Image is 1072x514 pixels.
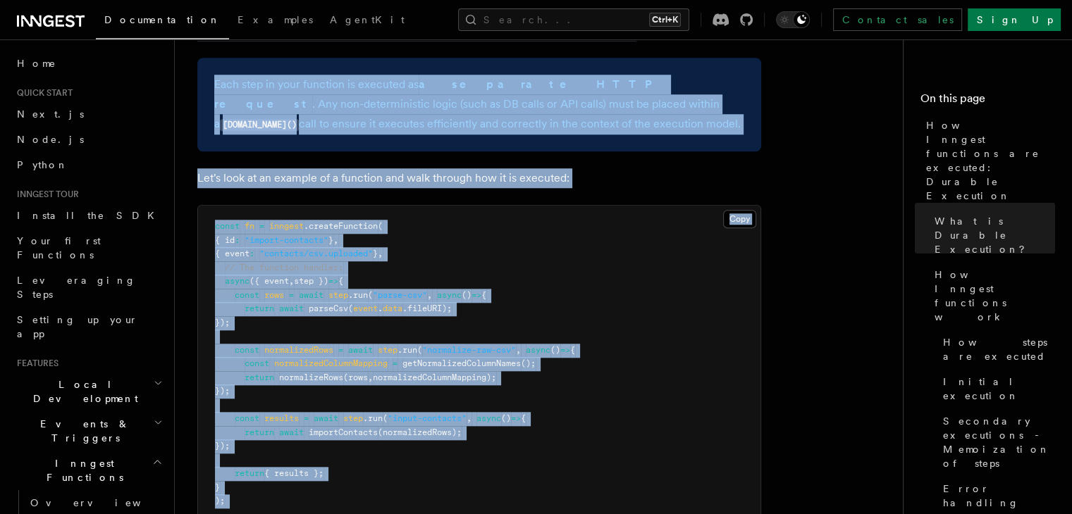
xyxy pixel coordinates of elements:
[363,413,383,423] span: .run
[274,358,388,368] span: normalizedColumnMapping
[214,77,661,111] strong: a separate HTTP request
[225,263,343,272] span: // The function handler:
[197,168,761,188] p: Let's look at an example of a function and walk through how it is executed:
[526,345,550,355] span: async
[373,372,496,382] span: normalizedColumnMapping);
[328,276,338,286] span: =>
[402,358,521,368] span: getNormalizedColumnNames
[353,303,378,313] span: event
[309,303,348,313] span: parseCsv
[398,345,417,355] span: .run
[289,290,294,300] span: =
[245,221,254,231] span: fn
[17,314,138,339] span: Setting up your app
[279,427,304,437] span: await
[943,482,1055,510] span: Error handling
[378,249,383,258] span: ,
[333,235,338,245] span: ,
[368,290,373,300] span: (
[920,113,1055,208] a: How Inngest functions are executed: Durable Execution
[427,290,432,300] span: ,
[215,482,220,492] span: }
[422,345,516,355] span: "normalize-raw-csv"
[235,413,259,423] span: const
[11,51,166,76] a: Home
[11,127,166,152] a: Node.js
[264,413,299,423] span: results
[279,303,304,313] span: await
[17,159,68,170] span: Python
[245,303,274,313] span: return
[11,456,152,484] span: Inngest Functions
[299,290,324,300] span: await
[11,268,166,307] a: Leveraging Steps
[220,119,299,131] code: [DOMAIN_NAME]()
[304,221,378,231] span: .createFunction
[215,221,240,231] span: const
[501,413,511,423] span: ()
[238,14,313,25] span: Examples
[649,13,681,27] kbd: Ctrl+K
[17,56,56,70] span: Home
[378,221,383,231] span: (
[328,290,348,300] span: step
[269,221,304,231] span: inngest
[245,235,328,245] span: "import-contacts"
[215,496,225,506] span: );
[11,101,166,127] a: Next.js
[388,413,467,423] span: "input-contacts"
[245,427,274,437] span: return
[259,221,264,231] span: =
[550,345,560,355] span: ()
[467,413,472,423] span: ,
[943,335,1055,363] span: How steps are executed
[937,408,1055,476] a: Secondary executions - Memoization of steps
[937,330,1055,369] a: How steps are executed
[393,358,398,368] span: =
[289,276,294,286] span: ,
[235,345,259,355] span: const
[516,345,521,355] span: ,
[264,290,284,300] span: rows
[304,413,309,423] span: =
[935,268,1055,324] span: How Inngest functions work
[11,203,166,228] a: Install the SDK
[245,358,269,368] span: const
[259,249,373,258] span: "contacts/csv.uploaded"
[104,14,221,25] span: Documentation
[11,411,166,451] button: Events & Triggers
[943,414,1055,470] span: Secondary executions - Memoization of steps
[521,358,536,368] span: ();
[214,75,744,134] p: Each step in your function is executed as . Any non-deterministic logic (such as DB calls or API ...
[378,427,462,437] span: (normalizedRows);
[383,413,388,423] span: (
[348,345,373,355] span: await
[17,235,101,261] span: Your first Functions
[235,468,264,478] span: return
[776,11,810,28] button: Toggle dark mode
[11,87,73,99] span: Quick start
[373,249,378,258] span: }
[264,345,333,355] span: normalizedRows
[368,372,373,382] span: ,
[348,290,368,300] span: .run
[235,290,259,300] span: const
[920,90,1055,113] h4: On this page
[383,303,402,313] span: data
[11,307,166,346] a: Setting up your app
[481,290,486,300] span: {
[437,290,462,300] span: async
[11,189,79,200] span: Inngest tour
[968,8,1061,31] a: Sign Up
[338,345,343,355] span: =
[343,372,368,382] span: (rows
[235,235,240,245] span: :
[937,369,1055,408] a: Initial execution
[343,413,363,423] span: step
[328,235,333,245] span: }
[249,249,254,258] span: :
[17,275,136,300] span: Leveraging Steps
[417,345,422,355] span: (
[338,276,343,286] span: {
[294,276,328,286] span: step })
